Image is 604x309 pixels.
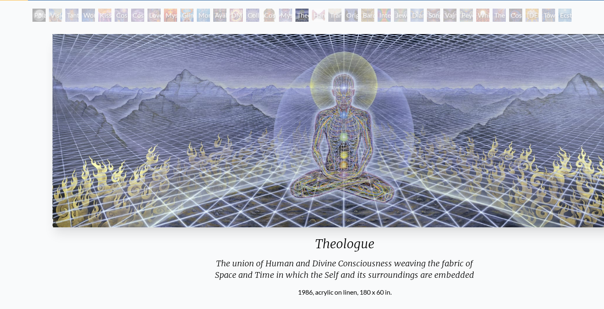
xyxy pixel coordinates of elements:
div: Monochord [197,9,210,22]
div: Glimpsing the Empyrean [180,9,194,22]
div: Kiss of the [MEDICAL_DATA] [98,9,111,22]
div: White Light [476,9,489,22]
div: [DEMOGRAPHIC_DATA] [526,9,539,22]
div: Collective Vision [246,9,259,22]
div: Cosmic Consciousness [509,9,522,22]
div: Hands that See [312,9,325,22]
div: DMT - The Spirit Molecule [230,9,243,22]
div: Vajra Being [443,9,456,22]
div: Song of Vajra Being [427,9,440,22]
div: Bardo Being [361,9,374,22]
div: Love is a Cosmic Force [148,9,161,22]
div: Ecstasy [558,9,572,22]
div: Cosmic Creativity [115,9,128,22]
div: Cosmic [DEMOGRAPHIC_DATA] [263,9,276,22]
div: Jewel Being [394,9,407,22]
div: Toward the One [542,9,555,22]
div: Mysteriosa 2 [164,9,177,22]
div: Theologue [295,9,309,22]
div: The Great Turn [493,9,506,22]
div: Tantra [65,9,78,22]
div: The union of Human and Divine Consciousness weaving the fabric of Space and Time in which the Sel... [161,258,529,287]
div: Polar Unity Spiral [32,9,46,22]
div: Interbeing [378,9,391,22]
div: Peyote Being [460,9,473,22]
div: Ayahuasca Visitation [213,9,226,22]
div: Transfiguration [328,9,341,22]
div: Original Face [345,9,358,22]
div: Cosmic Artist [131,9,144,22]
div: Diamond Being [410,9,424,22]
div: Wonder [82,9,95,22]
div: Visionary Origin of Language [49,9,62,22]
div: Mystic Eye [279,9,292,22]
